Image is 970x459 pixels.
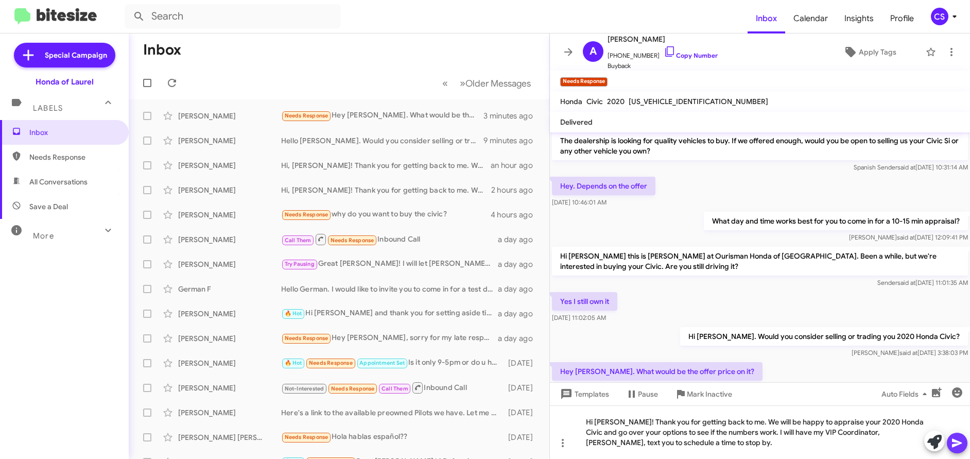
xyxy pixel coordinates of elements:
[178,407,281,418] div: [PERSON_NAME]
[498,309,541,319] div: a day ago
[309,360,353,366] span: Needs Response
[608,33,718,45] span: [PERSON_NAME]
[143,42,181,58] h1: Inbox
[281,135,483,146] div: Hello [PERSON_NAME]. Would you consider selling or trading your 2019 Toyota Camry?
[178,432,281,443] div: [PERSON_NAME] [PERSON_NAME]
[558,385,609,403] span: Templates
[285,237,311,244] span: Call Them
[382,385,408,392] span: Call Them
[491,185,541,195] div: 2 hours ago
[281,357,504,369] div: Is it only 9-5pm or do u have extended hours? [DATE] works better for me but could do [DATE] afte...
[491,160,541,171] div: an hour ago
[629,97,768,106] span: [US_VEHICLE_IDENTIFICATION_NUMBER]
[608,45,718,61] span: [PHONE_NUMBER]
[178,185,281,195] div: [PERSON_NAME]
[552,292,617,311] p: Yes I still own it
[617,385,666,403] button: Pause
[664,52,718,59] a: Copy Number
[285,385,324,392] span: Not-Interested
[281,407,504,418] div: Here's a link to the available preowned Pilots we have. Let me know when you would like to come i...
[33,104,63,113] span: Labels
[550,385,617,403] button: Templates
[897,233,915,241] span: said at
[859,43,896,61] span: Apply Tags
[852,349,968,356] span: [PERSON_NAME] [DATE] 3:38:03 PM
[483,135,541,146] div: 9 minutes ago
[285,335,328,342] span: Needs Response
[560,97,582,106] span: Honda
[550,405,970,459] div: Hi [PERSON_NAME]! Thank you for getting back to me. We will be happy to appraise your 2020 Honda ...
[638,385,658,403] span: Pause
[281,185,491,195] div: Hi, [PERSON_NAME]! Thank you for getting back to me. We will be happy to appraise your 2017 Honda...
[437,73,537,94] nav: Page navigation example
[178,259,281,269] div: [PERSON_NAME]
[281,209,491,220] div: why do you want to buy the civic?
[33,231,54,241] span: More
[178,333,281,344] div: [PERSON_NAME]
[281,332,498,344] div: Hey [PERSON_NAME], sorry for my late response. I did connect with your shop on the Prologue. [PER...
[359,360,405,366] span: Appointment Set
[285,360,302,366] span: 🔥 Hot
[281,258,498,270] div: Great [PERSON_NAME]! I will let [PERSON_NAME], your VIP Service Trade Advocate follow up with you...
[899,349,917,356] span: said at
[680,327,968,346] p: Hi [PERSON_NAME]. Would you consider selling or trading you 2020 Honda Civic?
[331,237,374,244] span: Needs Response
[178,284,281,294] div: German F
[897,279,915,286] span: said at
[29,177,88,187] span: All Conversations
[498,234,541,245] div: a day ago
[552,362,763,381] p: Hey [PERSON_NAME]. What would be the offer price on it?
[491,210,541,220] div: 4 hours ago
[882,4,922,33] a: Profile
[465,78,531,89] span: Older Messages
[849,233,968,241] span: [PERSON_NAME] [DATE] 12:09:41 PM
[504,432,541,443] div: [DATE]
[818,43,921,61] button: Apply Tags
[29,152,117,162] span: Needs Response
[608,61,718,71] span: Buyback
[29,127,117,138] span: Inbox
[178,160,281,171] div: [PERSON_NAME]
[666,385,740,403] button: Mark Inactive
[704,212,968,230] p: What day and time works best for you to come in for a 10-15 min appraisal?
[29,201,68,212] span: Save a Deal
[552,177,655,195] p: Hey. Depends on the offer
[931,8,948,25] div: CS
[504,383,541,393] div: [DATE]
[281,233,498,246] div: Inbound Call
[785,4,836,33] a: Calendar
[504,407,541,418] div: [DATE]
[560,117,593,127] span: Delivered
[281,160,491,171] div: Hi, [PERSON_NAME]! Thank you for getting back to me. We will be happy to appraise your 2020 Honda...
[498,284,541,294] div: a day ago
[560,77,608,87] small: Needs Response
[504,358,541,368] div: [DATE]
[45,50,107,60] span: Special Campaign
[442,77,448,90] span: «
[331,385,375,392] span: Needs Response
[552,314,606,321] span: [DATE] 11:02:05 AM
[607,97,625,106] span: 2020
[498,333,541,344] div: a day ago
[748,4,785,33] a: Inbox
[590,43,597,60] span: A
[586,97,603,106] span: Civic
[552,247,968,276] p: Hi [PERSON_NAME] this is [PERSON_NAME] at Ourisman Honda of [GEOGRAPHIC_DATA]. Been a while, but ...
[922,8,959,25] button: CS
[436,73,454,94] button: Previous
[281,308,498,319] div: Hi [PERSON_NAME] and thank you for setting aside time with us. Please text “Y” or “Yes” to confir...
[125,4,341,29] input: Search
[836,4,882,33] a: Insights
[854,163,968,171] span: Spanish Sender [DATE] 10:31:14 AM
[873,385,939,403] button: Auto Fields
[178,111,281,121] div: [PERSON_NAME]
[877,279,968,286] span: Sender [DATE] 11:01:35 AM
[285,112,328,119] span: Needs Response
[178,358,281,368] div: [PERSON_NAME]
[285,434,328,440] span: Needs Response
[178,234,281,245] div: [PERSON_NAME]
